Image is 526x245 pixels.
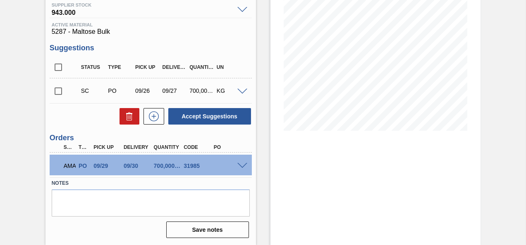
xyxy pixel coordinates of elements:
div: Status [79,64,108,70]
div: Pick up [91,144,124,150]
span: Active Material [52,22,250,27]
div: Type [77,144,91,150]
h3: Orders [50,134,252,142]
div: Delivery [122,144,154,150]
div: Purchase order [106,87,135,94]
div: 700,000.000 [152,163,184,169]
div: 09/29/2025 [91,163,124,169]
div: Quantity [152,144,184,150]
div: Purchase order [77,163,91,169]
span: 5287 - Maltose Bulk [52,28,250,35]
h3: Suggestions [50,44,252,52]
button: Save notes [166,221,249,238]
div: New suggestion [139,108,164,125]
div: 09/30/2025 [122,163,154,169]
div: UN [215,64,244,70]
button: Accept Suggestions [168,108,251,125]
div: Pick up [133,64,162,70]
div: PO [212,144,244,150]
p: AMA [64,163,74,169]
div: Awaiting Manager Approval [62,157,76,175]
div: 31985 [182,163,214,169]
div: Quantity [187,64,216,70]
div: Delete Suggestions [115,108,139,125]
div: Step [62,144,76,150]
div: 09/27/2025 [160,87,189,94]
div: Type [106,64,135,70]
span: 943.000 [52,7,233,16]
div: 09/26/2025 [133,87,162,94]
div: Code [182,144,214,150]
span: Supplier Stock [52,2,233,7]
div: Suggestion Created [79,87,108,94]
div: KG [215,87,244,94]
div: 700,000.000 [187,87,216,94]
div: Accept Suggestions [164,107,252,125]
div: Delivery [160,64,189,70]
label: Notes [52,177,250,189]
